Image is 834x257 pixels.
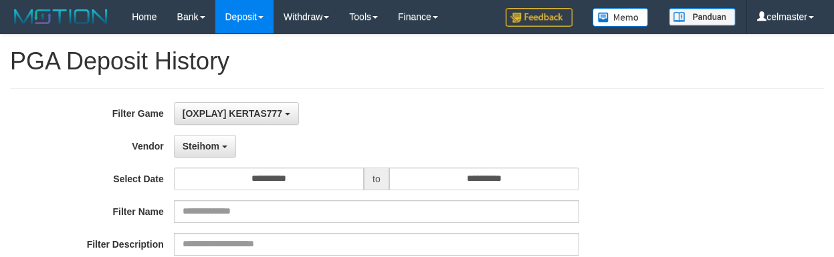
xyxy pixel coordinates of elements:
span: Steihom [183,141,219,152]
span: to [364,168,389,190]
img: panduan.png [669,8,736,26]
img: Button%20Memo.svg [593,8,649,27]
button: [OXPLAY] KERTAS777 [174,102,299,125]
span: [OXPLAY] KERTAS777 [183,108,282,119]
button: Steihom [174,135,236,158]
img: MOTION_logo.png [10,7,112,27]
img: Feedback.jpg [506,8,572,27]
h1: PGA Deposit History [10,48,824,75]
